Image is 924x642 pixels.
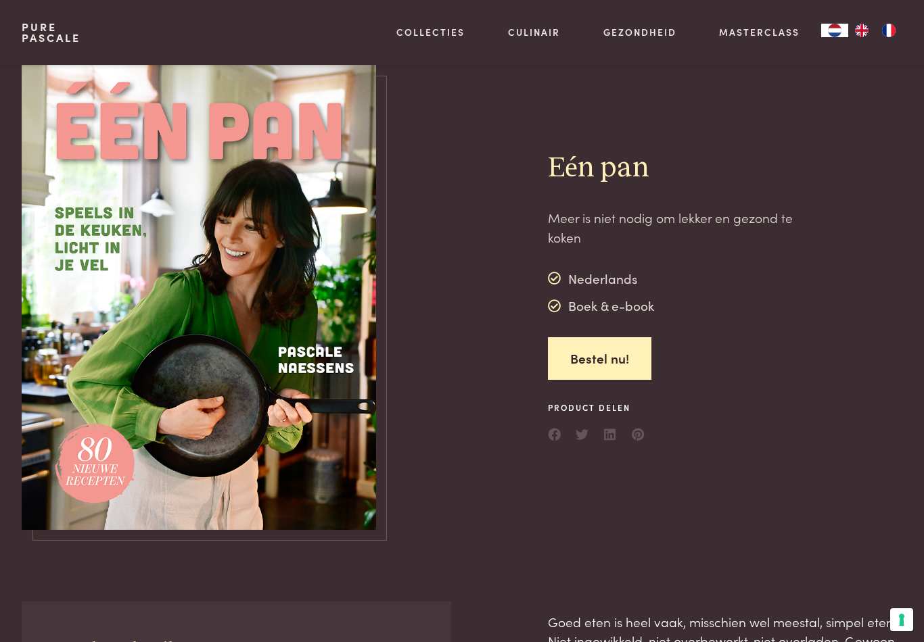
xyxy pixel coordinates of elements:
a: EN [848,24,875,37]
p: Meer is niet nodig om lekker en gezond te koken [548,208,827,247]
div: Nederlands [548,268,654,289]
a: NL [821,24,848,37]
a: Collecties [396,25,465,39]
div: Boek & e-book [548,296,654,316]
aside: Language selected: Nederlands [821,24,902,37]
a: Culinair [508,25,560,39]
a: Bestel nu! [548,337,651,380]
ul: Language list [848,24,902,37]
img: https://admin.purepascale.com/wp-content/uploads/2025/07/een-pan-voorbeeldcover.png [22,65,376,530]
a: FR [875,24,902,37]
h2: Eén pan [548,151,827,187]
div: Language [821,24,848,37]
span: Product delen [548,401,645,414]
a: PurePascale [22,22,80,43]
a: Masterclass [719,25,800,39]
a: Gezondheid [603,25,676,39]
button: Uw voorkeuren voor toestemming voor trackingtechnologieën [890,608,913,631]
